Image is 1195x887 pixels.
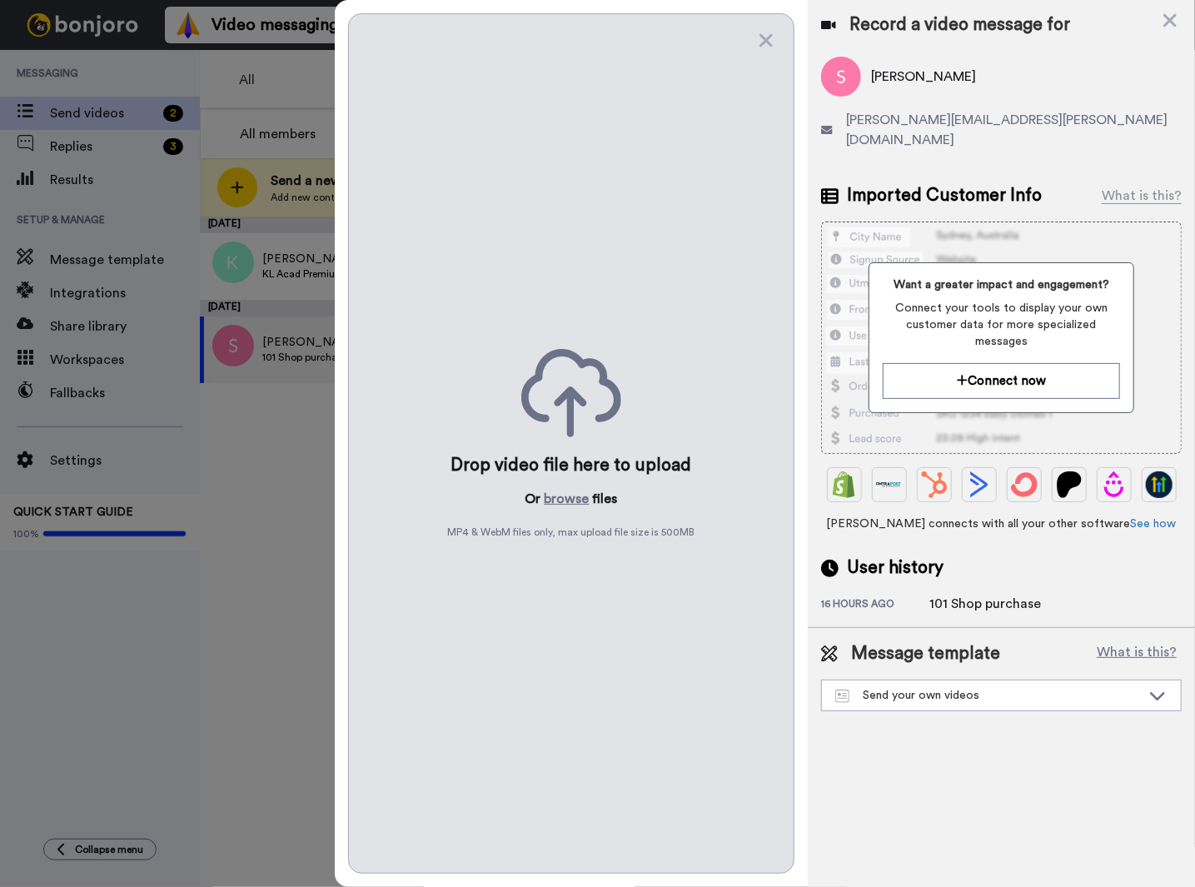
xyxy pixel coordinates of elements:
p: Or files [525,489,617,509]
img: GoHighLevel [1146,471,1173,498]
span: MP4 & WebM files only, max upload file size is 500 MB [447,526,695,539]
img: Shopify [831,471,858,498]
span: Connect your tools to display your own customer data for more specialized messages [883,300,1120,350]
img: Patreon [1056,471,1083,498]
span: User history [847,556,944,581]
div: 16 hours ago [821,597,929,614]
span: Imported Customer Info [847,183,1042,208]
img: Message-temps.svg [835,690,849,703]
img: Drip [1101,471,1128,498]
div: What is this? [1102,186,1182,206]
span: [PERSON_NAME] connects with all your other software [821,516,1182,532]
a: See how [1131,518,1177,530]
span: [PERSON_NAME][EMAIL_ADDRESS][PERSON_NAME][DOMAIN_NAME] [846,110,1182,150]
img: ConvertKit [1011,471,1038,498]
img: ActiveCampaign [966,471,993,498]
span: Want a greater impact and engagement? [883,277,1120,293]
span: Message template [851,641,1000,666]
div: Send your own videos [835,687,1141,704]
div: 101 Shop purchase [929,594,1041,614]
img: Hubspot [921,471,948,498]
div: Drop video file here to upload [451,454,691,477]
button: What is this? [1092,641,1182,666]
img: Ontraport [876,471,903,498]
button: Connect now [883,363,1120,399]
button: browse [544,489,589,509]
